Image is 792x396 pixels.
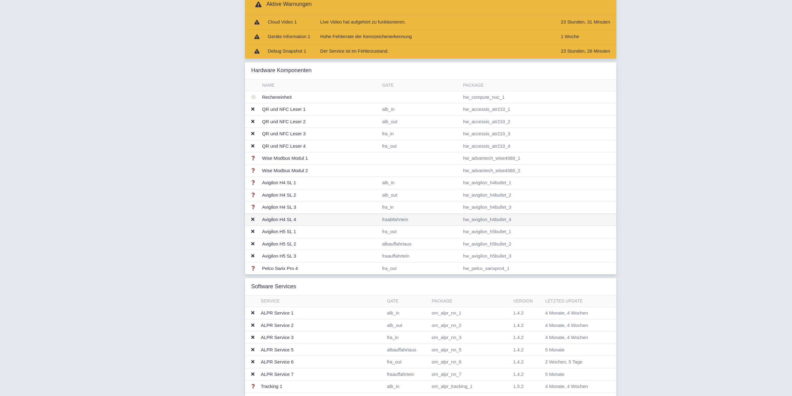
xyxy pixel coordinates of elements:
td: 23 Stunden, 26 Minuten [558,44,616,59]
td: albauffahrtaus [385,344,429,356]
td: Pelco Sarix Pro 4 [260,262,380,274]
td: om_alpr_nn_3 [429,332,511,344]
td: fraauffahrtein [385,368,429,381]
span: 1.4.2 [513,372,523,377]
td: Avigilon H5 SL 3 [260,250,380,263]
td: 5 Monate [543,368,605,381]
td: ALPR Service 3 [258,332,385,344]
td: QR und NFC Leser 2 [260,115,380,128]
td: alb_out [380,115,461,128]
td: 4 Monate, 4 Wochen [543,332,605,344]
td: fra_out [380,226,461,238]
td: 23 Stunden, 31 Minuten [558,15,616,30]
th: Package [429,295,511,307]
td: 1 Woche [558,29,616,44]
td: hw_advantech_wise4060_2 [461,164,616,177]
td: QR und NFC Leser 4 [260,140,380,152]
td: Geräte Information 1 [265,29,313,44]
span: 1.4.2 [513,310,523,315]
td: hw_accessis_atr210_2 [461,115,616,128]
td: QR und NFC Leser 3 [260,128,380,140]
td: Recheneinheit [260,91,380,103]
td: Wise Modbus Modul 2 [260,164,380,177]
td: ALPR Service 1 [258,307,385,320]
td: fra_out [380,140,461,152]
td: Tracking 1 [258,381,385,393]
td: fraauffahrtein [380,250,461,263]
td: alb_out [380,189,461,201]
td: om_alpr_nn_2 [429,319,511,332]
th: Name [260,80,380,91]
td: om_alpr_nn_6 [429,356,511,368]
td: alb_in [385,381,429,393]
td: om_alpr_nn_5 [429,344,511,356]
td: Avigilon H4 SL 3 [260,201,380,214]
td: 4 Monate, 4 Wochen [543,381,605,393]
td: Debug Snapshot 1 [265,44,313,59]
span: Der Service ist im Fehlerzustand. [320,48,389,54]
td: fra_out [385,356,429,368]
td: ALPR Service 7 [258,368,385,381]
td: Avigilon H4 SL 1 [260,177,380,189]
th: Letztes Update [543,295,605,307]
td: om_alpr_nn_7 [429,368,511,381]
td: om_alpr_nn_1 [429,307,511,320]
span: Live Video hat aufgehört zu funktionieren. [320,19,406,24]
td: hw_avigilon_h5bullet_1 [461,226,616,238]
td: fra_in [385,332,429,344]
td: hw_accessis_atr210_4 [461,140,616,152]
td: alb_in [380,103,461,116]
td: hw_avigilon_h5bullet_3 [461,250,616,263]
td: hw_avigilon_h4bullet_2 [461,189,616,201]
h3: Software Services [251,283,296,290]
td: hw_accessis_atr210_3 [461,128,616,140]
td: Cloud Video 1 [265,15,313,30]
td: Avigilon H5 SL 2 [260,238,380,250]
th: Gate [380,80,461,91]
th: Version [511,295,543,307]
td: Avigilon H4 SL 2 [260,189,380,201]
td: hw_avigilon_h4bullet_1 [461,177,616,189]
h3: Hardware Komponenten [251,67,312,74]
td: 5 Monate [543,344,605,356]
td: fra_in [380,128,461,140]
td: QR und NFC Leser 1 [260,103,380,116]
span: 1.4.2 [513,347,523,352]
td: albauffahrtaus [380,238,461,250]
td: Avigilon H4 SL 4 [260,213,380,226]
td: hw_pelco_sarixpro4_1 [461,262,616,274]
td: om_alpr_tracking_1 [429,381,511,393]
td: 4 Monate, 4 Wochen [543,319,605,332]
td: ALPR Service 5 [258,344,385,356]
td: hw_avigilon_h4bullet_3 [461,201,616,214]
td: ALPR Service 2 [258,319,385,332]
th: Gate [385,295,429,307]
td: alb_in [380,177,461,189]
td: 4 Monate, 4 Wochen [543,307,605,320]
td: hw_advantech_wise4060_1 [461,152,616,165]
td: alb_in [385,307,429,320]
td: hw_accessis_atr210_1 [461,103,616,116]
span: 1.5.2 [513,384,523,389]
span: 1.4.2 [513,323,523,328]
td: fraabfahrtein [380,213,461,226]
th: Package [461,80,616,91]
span: 1.4.2 [513,335,523,340]
td: alb_out [385,319,429,332]
td: 2 Wochen, 5 Tage [543,356,605,368]
td: hw_avigilon_h5bullet_2 [461,238,616,250]
th: Service [258,295,385,307]
td: fra_out [380,262,461,274]
span: 1.4.2 [513,359,523,364]
td: fra_in [380,201,461,214]
td: Wise Modbus Modul 1 [260,152,380,165]
span: Hohe Fehlerrate der Kennzeichenerkennung [320,34,412,39]
td: hw_avigilon_h4bullet_4 [461,213,616,226]
td: Avigilon H5 SL 1 [260,226,380,238]
td: hw_compute_nuc_1 [461,91,616,103]
td: ALPR Service 6 [258,356,385,368]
